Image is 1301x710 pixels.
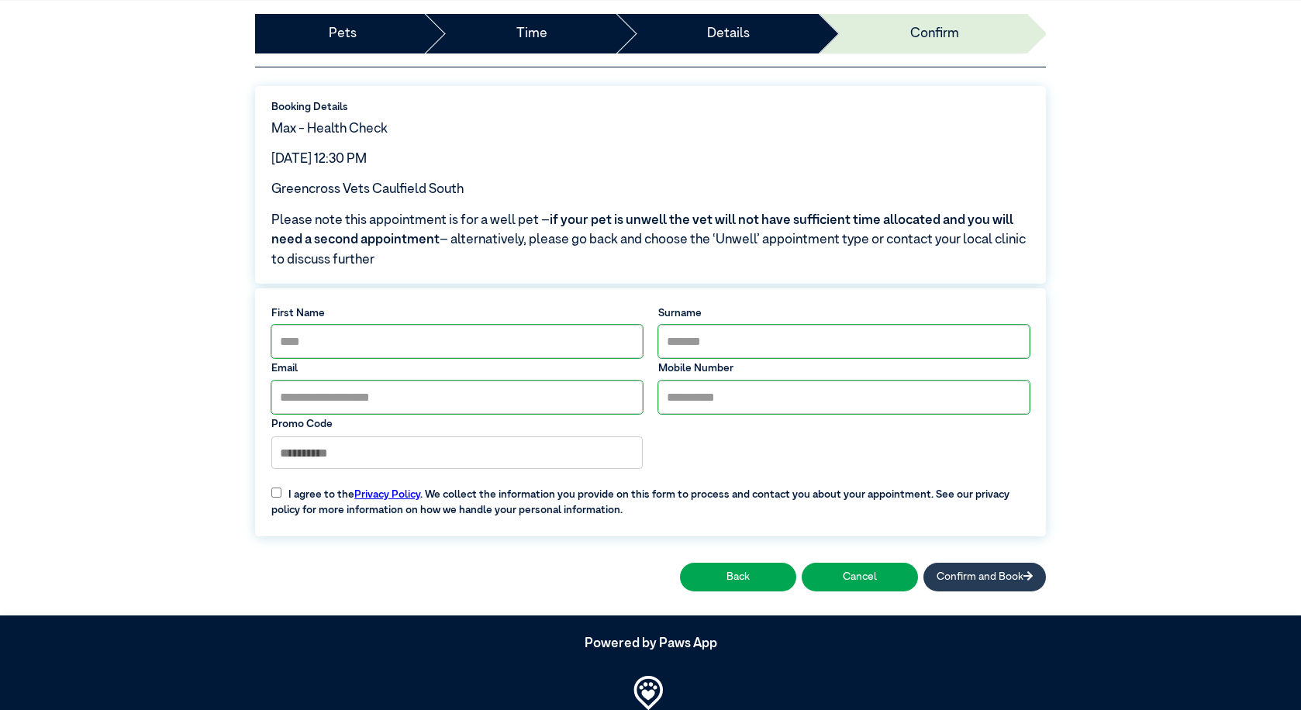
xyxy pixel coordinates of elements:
span: Greencross Vets Caulfield South [271,183,464,196]
a: Pets [329,24,357,44]
label: Email [271,360,643,376]
input: I agree to thePrivacy Policy. We collect the information you provide on this form to process and ... [271,488,281,498]
span: if your pet is unwell the vet will not have sufficient time allocated and you will need a second ... [271,214,1013,247]
span: Max - Health Check [271,122,388,136]
span: [DATE] 12:30 PM [271,153,367,166]
label: Mobile Number [658,360,1030,376]
label: First Name [271,305,643,321]
a: Privacy Policy [354,489,420,500]
a: Time [516,24,547,44]
label: Surname [658,305,1030,321]
a: Details [707,24,750,44]
h5: Powered by Paws App [255,636,1046,652]
span: Please note this appointment is for a well pet – – alternatively, please go back and choose the ‘... [271,211,1030,271]
button: Confirm and Book [923,563,1046,591]
label: Promo Code [271,416,643,432]
label: I agree to the . We collect the information you provide on this form to process and contact you a... [264,476,1037,518]
button: Back [680,563,796,591]
label: Booking Details [271,99,1030,115]
button: Cancel [802,563,918,591]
